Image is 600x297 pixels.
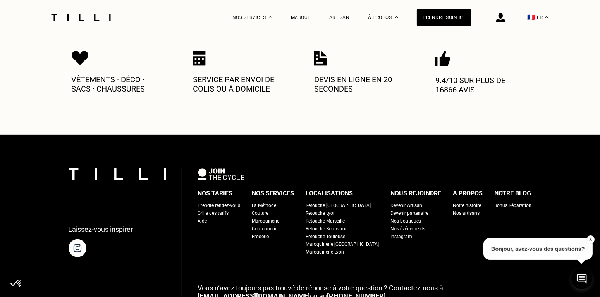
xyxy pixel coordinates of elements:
div: Localisations [306,188,353,199]
span: 🇫🇷 [528,14,535,21]
a: Nos événements [391,225,426,233]
a: La Méthode [252,202,277,209]
a: Nos boutiques [391,217,421,225]
img: menu déroulant [545,16,548,18]
button: X [586,235,594,244]
a: Maroquinerie Lyon [306,248,344,256]
img: page instagram de Tilli une retoucherie à domicile [69,239,86,257]
a: Retouche Lyon [306,209,336,217]
img: Logo du service de couturière Tilli [48,14,113,21]
a: Broderie [252,233,269,240]
p: Bonjour, avez-vous des questions? [483,238,593,260]
img: Icon [314,51,327,66]
a: Prendre soin ici [417,9,471,26]
a: Retouche Toulouse [306,233,346,240]
div: Notre blog [495,188,531,199]
span: Vous n‘avez toujours pas trouvé de réponse à votre question ? Contactez-nous à [198,284,444,292]
img: Menu déroulant [269,16,272,18]
a: Artisan [329,15,350,20]
a: Grille des tarifs [198,209,229,217]
p: Vêtements · Déco · Sacs · Chaussures [72,75,165,93]
a: Devenir Artisan [391,202,423,209]
img: Icon [193,51,206,66]
a: Maroquinerie [GEOGRAPHIC_DATA] [306,240,379,248]
a: Cordonnerie [252,225,278,233]
a: Notre histoire [453,202,481,209]
a: Nos artisans [453,209,480,217]
p: Laissez-vous inspirer [69,225,133,233]
img: Icon [435,51,450,66]
p: 9.4/10 sur plus de 16866 avis [435,76,528,94]
a: Retouche Marseille [306,217,345,225]
img: Icon [72,51,89,66]
a: Maroquinerie [252,217,280,225]
a: Aide [198,217,207,225]
div: À propos [453,188,483,199]
div: Nos services [252,188,294,199]
img: logo Tilli [69,168,166,180]
a: Retouche [GEOGRAPHIC_DATA] [306,202,371,209]
a: Marque [291,15,311,20]
p: Service par envoi de colis ou à domicile [193,75,286,93]
img: Menu déroulant à propos [395,16,398,18]
a: Retouche Bordeaux [306,225,346,233]
a: Devenir partenaire [391,209,429,217]
p: Devis en ligne en 20 secondes [314,75,407,93]
a: Instagram [391,233,413,240]
div: Nos tarifs [198,188,233,199]
img: icône connexion [496,13,505,22]
a: Prendre rendez-vous [198,202,241,209]
a: Couture [252,209,269,217]
a: Bonus Réparation [495,202,532,209]
div: Nous rejoindre [391,188,442,199]
img: logo Join The Cycle [198,168,244,180]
